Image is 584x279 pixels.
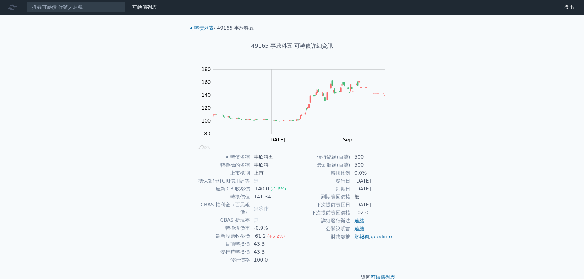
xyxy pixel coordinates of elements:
td: 轉換溢價率 [192,224,250,232]
td: 500 [351,153,393,161]
tspan: 120 [201,105,211,111]
tspan: 180 [201,66,211,72]
span: 無 [254,217,259,223]
a: goodinfo [371,234,392,239]
td: 102.01 [351,209,393,217]
td: 公開說明書 [292,225,351,233]
td: 500 [351,161,393,169]
td: 轉換價值 [192,193,250,201]
td: CBAS 折現率 [192,216,250,224]
td: 事欣科五 [250,153,292,161]
td: 下次提前賣回價格 [292,209,351,217]
td: 43.3 [250,248,292,256]
div: 61.2 [254,232,267,240]
td: 上市 [250,169,292,177]
g: Chart [198,66,395,155]
tspan: 100 [201,118,211,124]
div: 140.0 [254,185,270,193]
td: 上市櫃別 [192,169,250,177]
td: 擔保銀行/TCRI信用評等 [192,177,250,185]
a: 可轉債列表 [132,4,157,10]
td: 43.3 [250,240,292,248]
td: 無 [351,193,393,201]
h1: 49165 事欣科五 可轉債詳細資訊 [184,42,400,50]
tspan: [DATE] [269,137,285,143]
span: (-1.6%) [270,187,286,191]
tspan: 160 [201,79,211,85]
a: 財報狗 [354,234,369,239]
td: 到期日 [292,185,351,193]
a: 連結 [354,218,364,224]
td: -0.9% [250,224,292,232]
td: 100.0 [250,256,292,264]
td: 最新餘額(百萬) [292,161,351,169]
td: [DATE] [351,177,393,185]
td: 發行價格 [192,256,250,264]
td: 詳細發行辦法 [292,217,351,225]
li: › [189,25,216,32]
td: 發行總額(百萬) [292,153,351,161]
td: 發行日 [292,177,351,185]
tspan: 80 [204,131,210,137]
a: 登出 [559,2,579,12]
td: [DATE] [351,201,393,209]
td: CBAS 權利金（百元報價） [192,201,250,216]
input: 搜尋可轉債 代號／名稱 [27,2,125,13]
a: 連結 [354,226,364,232]
td: 下次提前賣回日 [292,201,351,209]
td: 財務數據 [292,233,351,241]
td: 事欣科 [250,161,292,169]
td: 轉換比例 [292,169,351,177]
td: , [351,233,393,241]
td: 最新股票收盤價 [192,232,250,240]
td: 可轉債名稱 [192,153,250,161]
td: 發行時轉換價 [192,248,250,256]
span: 無承作 [254,205,269,211]
li: 49165 事欣科五 [217,25,254,32]
td: 0.0% [351,169,393,177]
td: 最新 CB 收盤價 [192,185,250,193]
span: 無 [254,178,259,184]
span: (+5.2%) [267,234,285,239]
td: 到期賣回價格 [292,193,351,201]
td: 目前轉換價 [192,240,250,248]
tspan: 140 [201,92,211,98]
tspan: Sep [343,137,352,143]
a: 可轉債列表 [189,25,214,31]
td: 141.34 [250,193,292,201]
td: 轉換標的名稱 [192,161,250,169]
td: [DATE] [351,185,393,193]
